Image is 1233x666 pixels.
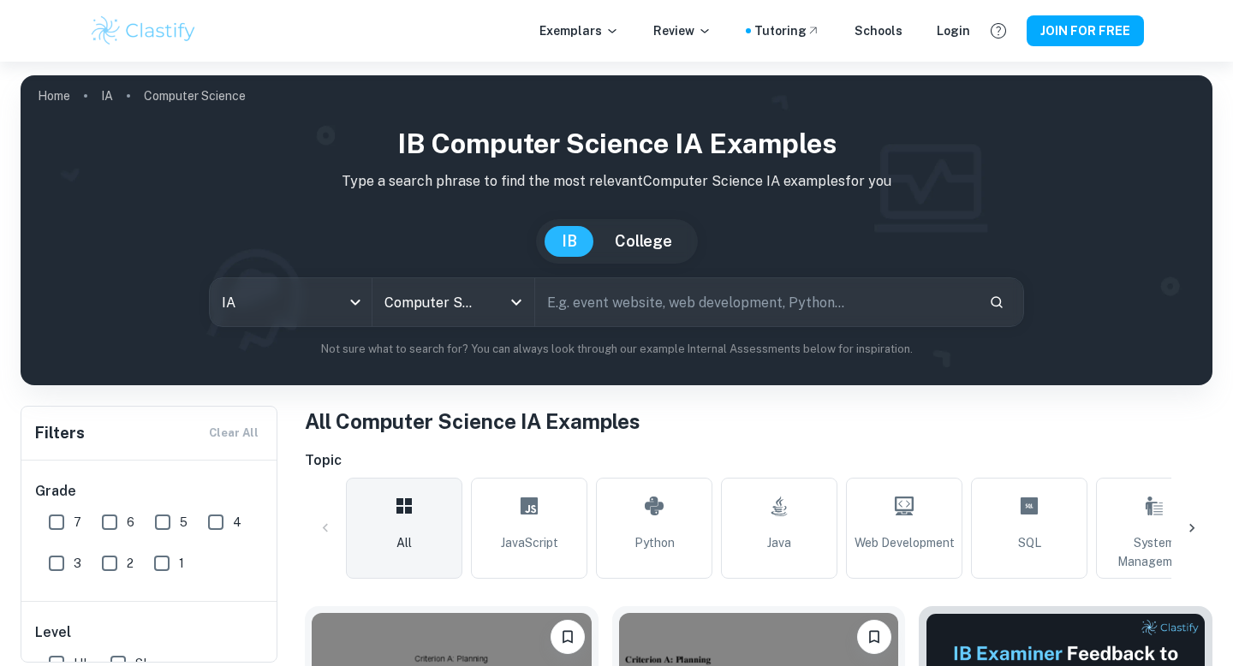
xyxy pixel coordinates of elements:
span: JavaScript [501,533,558,552]
span: 6 [127,513,134,532]
a: IA [101,84,113,108]
span: Python [634,533,675,552]
h1: IB Computer Science IA examples [34,123,1199,164]
h6: Filters [35,421,85,445]
span: 4 [233,513,241,532]
input: E.g. event website, web development, Python... [535,278,975,326]
span: System Management [1104,533,1205,571]
span: 3 [74,554,81,573]
span: 5 [180,513,188,532]
div: IA [210,278,372,326]
button: IB [545,226,594,257]
p: Type a search phrase to find the most relevant Computer Science IA examples for you [34,171,1199,192]
span: Web Development [855,533,955,552]
p: Not sure what to search for? You can always look through our example Internal Assessments below f... [34,341,1199,358]
button: Search [982,288,1011,317]
button: JOIN FOR FREE [1027,15,1144,46]
p: Review [653,21,712,40]
button: Help and Feedback [984,16,1013,45]
img: profile cover [21,75,1212,385]
img: Clastify logo [89,14,198,48]
span: 1 [179,554,184,573]
h6: Level [35,622,265,643]
h1: All Computer Science IA Examples [305,406,1212,437]
span: SQL [1018,533,1041,552]
p: Exemplars [539,21,619,40]
button: College [598,226,689,257]
span: Java [767,533,791,552]
a: Schools [855,21,902,40]
a: Home [38,84,70,108]
h6: Topic [305,450,1212,471]
button: Please log in to bookmark exemplars [551,620,585,654]
button: Please log in to bookmark exemplars [857,620,891,654]
h6: Grade [35,481,265,502]
span: 2 [127,554,134,573]
button: Open [504,290,528,314]
span: 7 [74,513,81,532]
a: Tutoring [754,21,820,40]
span: All [396,533,412,552]
a: Login [937,21,970,40]
p: Computer Science [144,86,246,105]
